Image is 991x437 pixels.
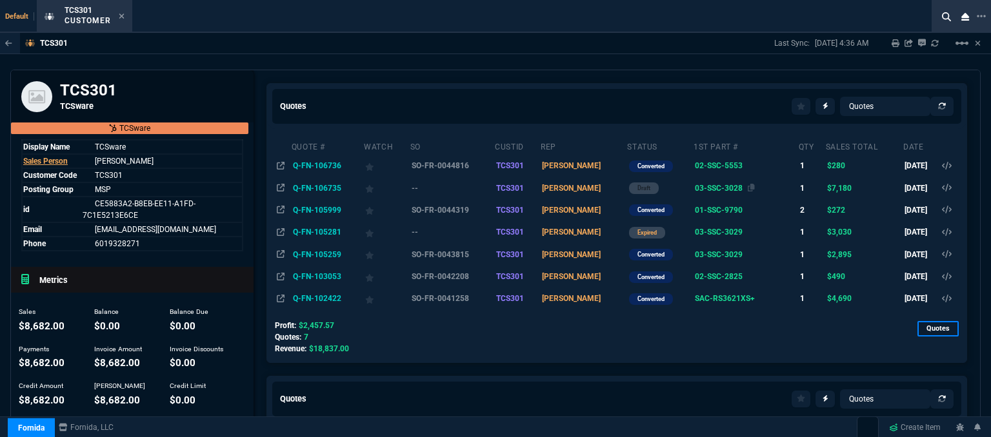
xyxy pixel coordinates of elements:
[695,294,755,303] span: SAC-RS3621XS+
[19,382,63,390] span: Credit Amount
[119,122,150,134] p: TCSware
[22,222,243,237] tr: Name
[815,38,868,48] p: [DATE] 4:36 AM
[365,246,407,264] div: Add to Watchlist
[540,244,626,266] td: [PERSON_NAME]
[540,199,626,221] td: [PERSON_NAME]
[774,38,815,48] p: Last Sync:
[365,179,407,197] div: Add to Watchlist
[695,293,796,304] nx-fornida-value: Synology 12 bay RackStation RS3621xs+ (Diskless)
[19,394,65,406] span: creditAmount
[695,272,743,281] span: 02-SSC-2825
[626,137,693,155] th: Status
[19,307,35,316] span: Sales
[291,177,363,199] td: Q-FN-106735
[903,199,939,221] td: [DATE]
[19,357,65,369] span: payments
[825,155,903,177] td: $280
[956,9,974,24] nx-icon: Close Workbench
[22,154,243,168] tr: undefined
[903,177,939,199] td: [DATE]
[903,287,939,309] td: [DATE]
[23,185,74,194] span: Posting Group
[95,185,111,194] span: Customer Type
[280,393,306,405] h5: Quotes
[954,35,970,51] mat-icon: Example home icon
[23,142,70,151] span: Display Name
[494,287,540,309] td: TCS301
[917,321,959,336] p: Quotes
[410,287,495,309] td: SO-FR-0041258
[170,307,208,316] span: Balance Due
[94,320,120,332] span: balance
[60,100,243,112] h5: TCSware
[95,225,216,234] span: Name
[170,382,206,390] span: Credit Limit
[94,394,140,406] span: debitAmount
[275,333,301,342] span: Quotes:
[275,344,306,353] span: Revenue:
[825,199,903,221] td: $272
[825,221,903,243] td: $3,030
[22,197,243,222] tr: See Marketplace Order
[695,204,796,216] nx-fornida-value: Sonicwall 1000BASE-LX SFP LONG HAUL MODULE
[540,266,626,287] td: [PERSON_NAME]
[825,177,903,199] td: $7,180
[95,157,154,166] a: [PERSON_NAME]
[825,266,903,287] td: $490
[695,226,796,238] nx-fornida-value: SONICWALL TZ670 SECURE UPGRADE ESSENTIAL EDITION 3YR (INCLUDES 1YR CSE)
[494,137,540,155] th: CustId
[410,266,495,287] td: SO-FR-0042208
[22,237,243,251] tr: Name
[903,266,939,287] td: [DATE]
[22,168,243,182] tr: Name
[280,100,306,112] h5: Quotes
[695,160,796,171] nx-fornida-value: DNS FILTERING SERVICE FOR TZ670 1YR
[540,287,626,309] td: [PERSON_NAME]
[170,357,195,369] span: invoiceDiscounts
[695,184,743,193] span: 03-SSC-3028
[637,183,650,193] p: draft
[494,177,540,199] td: TCS301
[277,294,285,303] nx-icon: Open In Opposite Panel
[494,266,540,287] td: TCS301
[903,155,939,177] td: [DATE]
[23,205,30,214] span: id
[825,244,903,266] td: $2,895
[365,223,407,241] div: Add to Watchlist
[494,155,540,177] td: TCS301
[494,221,540,243] td: TCS301
[277,161,285,170] nx-icon: Open In Opposite Panel
[40,38,68,48] p: TCS301
[540,155,626,177] td: [PERSON_NAME]
[299,321,334,330] span: $2,457.57
[798,244,825,266] td: 1
[884,418,946,437] a: Create Item
[11,122,248,134] a: Open Customer in hubSpot
[637,228,657,238] p: expired
[170,394,195,406] span: creditLimit
[798,287,825,309] td: 1
[798,177,825,199] td: 1
[695,228,743,237] span: 03-SSC-3029
[410,221,495,243] td: --
[695,206,743,215] span: 01-SSC-9790
[95,171,123,180] a: Name
[975,38,981,48] a: Hide Workbench
[977,10,986,23] nx-icon: Open New Tab
[410,199,495,221] td: SO-FR-0044319
[903,221,939,243] td: [DATE]
[94,382,145,390] span: [PERSON_NAME]
[291,266,363,287] td: Q-FN-103053
[275,321,296,330] span: Profit:
[94,307,119,316] span: Balance
[277,184,285,193] nx-icon: Open In Opposite Panel
[19,345,49,353] span: Payments
[22,140,243,154] tr: Name
[410,155,495,177] td: SO-FR-0044816
[365,267,407,286] div: Add to Watchlist
[291,244,363,266] td: Q-FN-105259
[22,182,243,197] tr: Customer Type
[39,274,248,286] h5: Metrics
[695,182,796,194] nx-fornida-value: SONICWALL TZ670 PROMO WITH 3YR ADVANCED EDITION (INCLUDES 1YR CSE)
